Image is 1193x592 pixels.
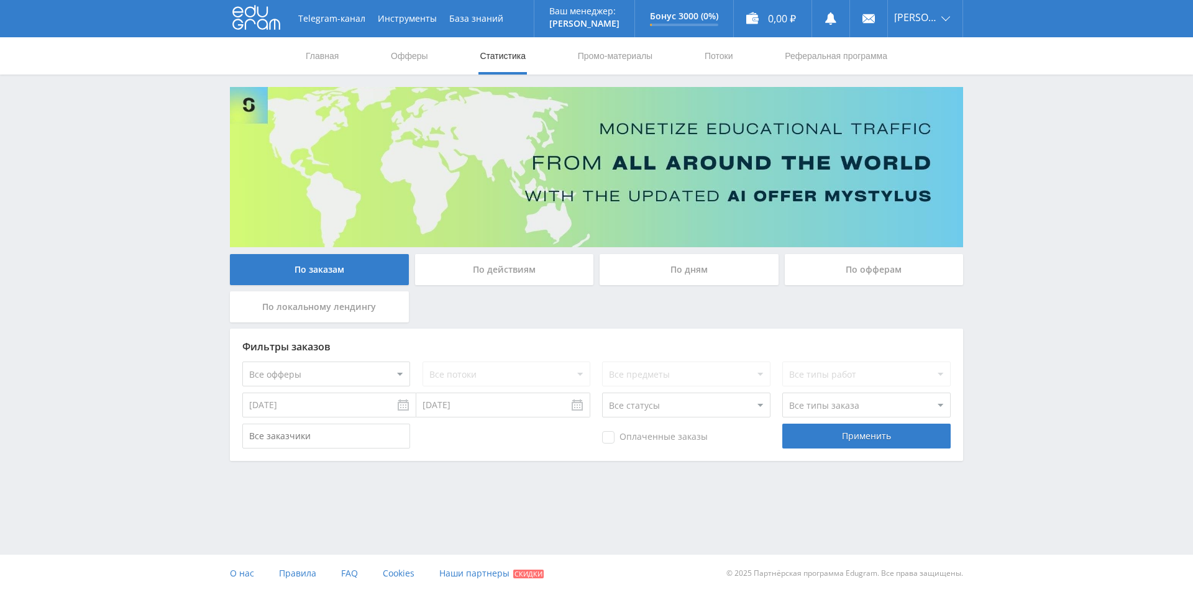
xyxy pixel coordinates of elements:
[785,254,964,285] div: По офферам
[603,555,963,592] div: © 2025 Партнёрская программа Edugram. Все права защищены.
[304,37,340,75] a: Главная
[230,555,254,592] a: О нас
[784,37,889,75] a: Реферальная программа
[549,6,619,16] p: Ваш менеджер:
[703,37,734,75] a: Потоки
[513,570,544,578] span: Скидки
[439,567,510,579] span: Наши партнеры
[279,555,316,592] a: Правила
[602,431,708,444] span: Оплаченные заказы
[341,555,358,592] a: FAQ
[439,555,544,592] a: Наши партнеры Скидки
[782,424,950,449] div: Применить
[230,254,409,285] div: По заказам
[600,254,779,285] div: По дням
[279,567,316,579] span: Правила
[383,555,414,592] a: Cookies
[415,254,594,285] div: По действиям
[242,424,410,449] input: Все заказчики
[577,37,654,75] a: Промо-материалы
[390,37,429,75] a: Офферы
[894,12,938,22] span: [PERSON_NAME]
[650,11,718,21] p: Бонус 3000 (0%)
[230,87,963,247] img: Banner
[341,567,358,579] span: FAQ
[242,341,951,352] div: Фильтры заказов
[383,567,414,579] span: Cookies
[230,567,254,579] span: О нас
[230,291,409,322] div: По локальному лендингу
[549,19,619,29] p: [PERSON_NAME]
[478,37,527,75] a: Статистика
